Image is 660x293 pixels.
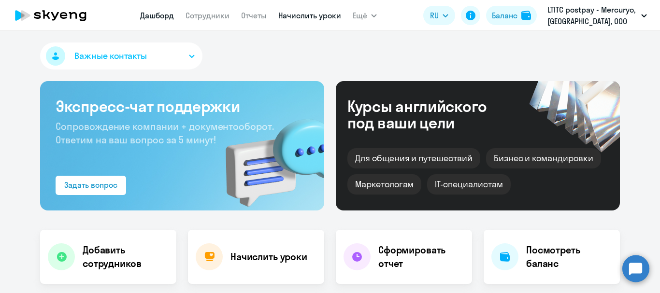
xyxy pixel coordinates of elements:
span: Сопровождение компании + документооборот. Ответим на ваш вопрос за 5 минут! [56,120,274,146]
img: bg-img [212,102,324,210]
button: Важные контакты [40,42,202,70]
p: LTITC postpay - Mercuryo, [GEOGRAPHIC_DATA], ООО [547,4,637,27]
div: Баланс [492,10,517,21]
img: balance [521,11,531,20]
a: Начислить уроки [278,11,341,20]
div: Задать вопрос [64,179,117,191]
button: RU [423,6,455,25]
h4: Посмотреть баланс [526,243,612,270]
a: Сотрудники [186,11,230,20]
button: Балансbalance [486,6,537,25]
h4: Начислить уроки [230,250,307,264]
button: LTITC postpay - Mercuryo, [GEOGRAPHIC_DATA], ООО [543,4,652,27]
span: Ещё [353,10,367,21]
h4: Добавить сотрудников [83,243,169,270]
span: Важные контакты [74,50,147,62]
div: Маркетологам [347,174,421,195]
h4: Сформировать отчет [378,243,464,270]
div: Курсы английского под ваши цели [347,98,513,131]
div: IT-специалистам [427,174,510,195]
h3: Экспресс-чат поддержки [56,97,309,116]
div: Бизнес и командировки [486,148,601,168]
a: Отчеты [241,11,267,20]
a: Дашборд [140,11,174,20]
button: Ещё [353,6,377,25]
button: Задать вопрос [56,176,126,195]
div: Для общения и путешествий [347,148,480,168]
span: RU [430,10,439,21]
